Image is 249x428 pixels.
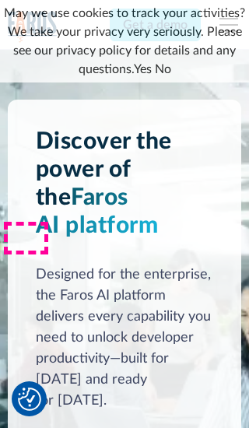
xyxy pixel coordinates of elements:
span: Faros AI platform [36,186,159,237]
img: Revisit consent button [18,388,41,411]
div: Designed for the enterprise, the Faros AI platform delivers every capability you need to unlock d... [36,265,214,412]
a: Yes [134,63,152,75]
button: Cookie Settings [18,388,41,411]
a: No [155,63,171,75]
h1: Discover the power of the [36,128,214,240]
